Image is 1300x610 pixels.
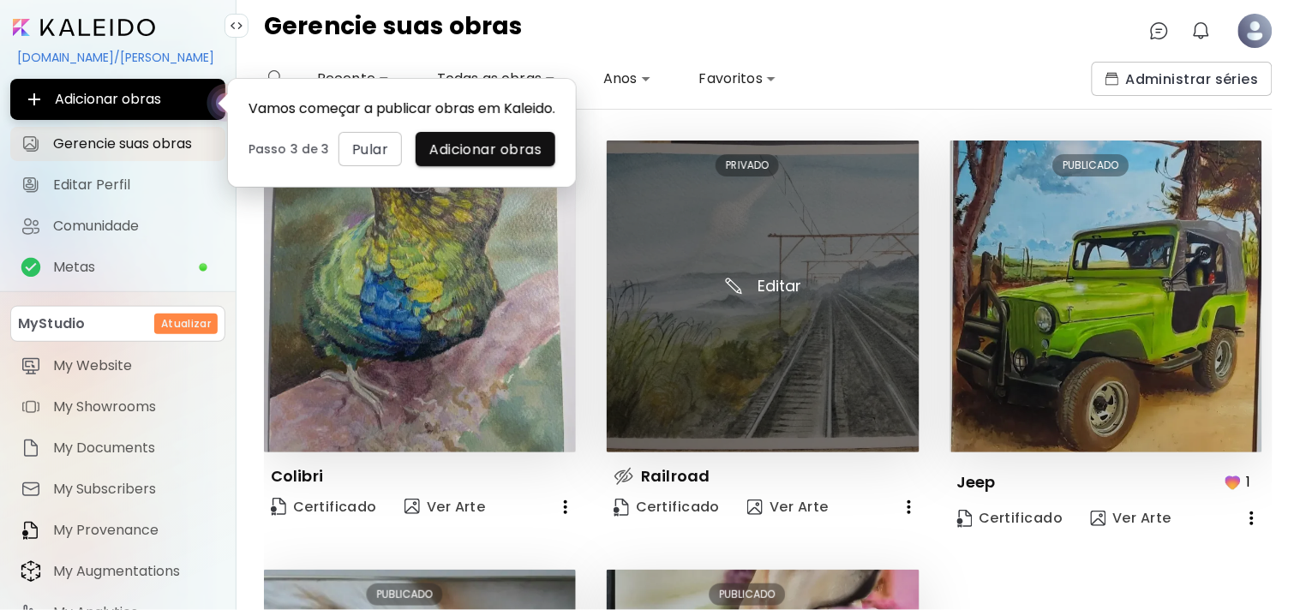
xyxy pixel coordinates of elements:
[53,440,215,457] span: My Documents
[53,357,215,374] span: My Website
[161,316,211,332] h6: Atualizar
[21,520,41,541] img: item
[264,141,576,452] img: thumbnail
[230,19,243,33] img: collapse
[950,501,1070,535] a: CertificateCertificado
[10,390,225,424] a: itemMy Showrooms
[53,563,215,580] span: My Augmentations
[21,438,41,458] img: item
[10,472,225,506] a: itemMy Subscribers
[1247,471,1251,493] p: 1
[271,466,323,487] p: Colibri
[10,127,225,161] a: Gerencie suas obras iconGerencie suas obras
[607,141,919,452] img: thumbnail
[21,560,41,583] img: item
[1149,21,1170,41] img: chatIcon
[614,466,634,487] img: hidden
[950,141,1262,452] img: thumbnail
[1084,501,1179,535] button: view-artVer Arte
[21,134,41,154] img: Gerencie suas obras icon
[1191,21,1212,41] img: bellIcon
[614,499,629,517] img: Certificate
[21,397,41,417] img: item
[607,490,727,524] a: CertificateCertificado
[430,65,562,93] div: Todas as obras
[1105,72,1119,86] img: collections
[249,141,329,157] h6: Passo 3 de 3
[614,498,720,517] span: Certificado
[10,79,225,120] button: Adicionar obras
[21,175,41,195] img: Editar Perfil icon
[21,356,41,376] img: item
[53,522,215,539] span: My Provenance
[10,513,225,547] a: itemMy Provenance
[53,398,215,416] span: My Showrooms
[264,490,384,524] a: CertificateCertificado
[1092,62,1273,96] button: collectionsAdministrar séries
[10,554,225,589] a: itemMy Augmentations
[1105,70,1259,88] span: Administrar séries
[352,141,388,158] span: Pular
[53,481,215,498] span: My Subscribers
[264,14,523,48] h4: Gerencie suas obras
[18,314,85,334] p: MyStudio
[957,510,973,528] img: Certificate
[1091,511,1106,526] img: view-art
[53,259,198,276] span: Metas
[716,154,779,176] div: PRIVADO
[268,70,285,87] img: search
[404,497,486,517] span: Ver Arte
[740,490,836,524] button: view-artVer Arte
[21,216,41,236] img: Comunidade icon
[338,132,402,166] button: Pular
[404,499,420,514] img: view-art
[429,141,542,158] span: Adicionar obras
[53,135,215,152] span: Gerencie suas obras
[204,81,247,124] div: animation
[21,479,41,499] img: item
[1187,16,1216,45] button: bellIcon
[53,176,215,194] span: Editar Perfil
[10,250,225,284] a: completeMetas
[416,132,555,166] button: Adicionar obras
[957,509,1063,528] span: Certificado
[957,472,997,493] p: Jeep
[264,62,290,96] button: search
[1223,472,1243,493] img: favorites
[710,583,786,606] div: PUBLICADO
[747,498,829,517] span: Ver Arte
[10,168,225,202] a: Editar Perfil iconEditar Perfil
[596,65,658,93] div: Anos
[1219,466,1262,498] button: favorites1
[24,89,212,110] span: Adicionar obras
[10,209,225,243] a: Comunidade iconComunidade
[367,583,443,606] div: PUBLICADO
[747,499,763,515] img: view-art
[53,218,215,235] span: Comunidade
[1052,154,1129,176] div: PUBLICADO
[10,349,225,383] a: itemMy Website
[398,490,493,524] button: view-artVer Arte
[1091,509,1172,528] span: Ver Arte
[310,65,396,93] div: Recente
[271,498,286,516] img: Certificate
[249,99,555,118] h5: Vamos começar a publicar obras em Kaleido.
[641,466,710,487] p: Railroad
[10,43,225,72] div: [DOMAIN_NAME]/[PERSON_NAME]
[10,431,225,465] a: itemMy Documents
[271,496,377,519] span: Certificado
[692,65,783,93] div: Favoritos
